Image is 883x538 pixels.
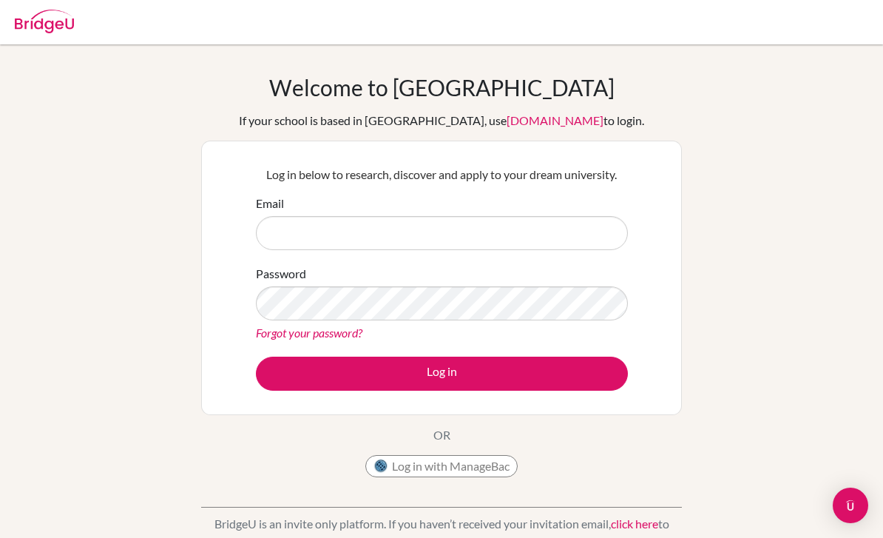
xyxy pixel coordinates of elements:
[256,357,628,391] button: Log in
[433,426,450,444] p: OR
[269,74,615,101] h1: Welcome to [GEOGRAPHIC_DATA]
[256,166,628,184] p: Log in below to research, discover and apply to your dream university.
[833,488,868,523] div: Open Intercom Messenger
[365,455,518,477] button: Log in with ManageBac
[15,10,74,33] img: Bridge-U
[239,112,644,130] div: If your school is based in [GEOGRAPHIC_DATA], use to login.
[256,195,284,212] label: Email
[256,326,362,340] a: Forgot your password?
[611,517,658,531] a: click here
[256,265,306,283] label: Password
[507,113,603,127] a: [DOMAIN_NAME]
